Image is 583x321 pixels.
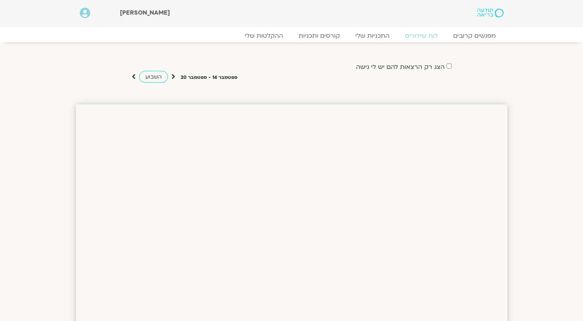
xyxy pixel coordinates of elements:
[237,32,291,40] a: ההקלטות שלי
[181,74,237,82] p: ספטמבר 14 - ספטמבר 20
[445,32,504,40] a: מפגשים קרובים
[291,32,348,40] a: קורסים ותכניות
[139,71,168,83] a: השבוע
[145,73,162,80] span: השבוע
[356,64,445,70] label: הצג רק הרצאות להם יש לי גישה
[348,32,397,40] a: התכניות שלי
[397,32,445,40] a: לוח שידורים
[120,8,170,17] span: [PERSON_NAME]
[80,32,504,40] nav: Menu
